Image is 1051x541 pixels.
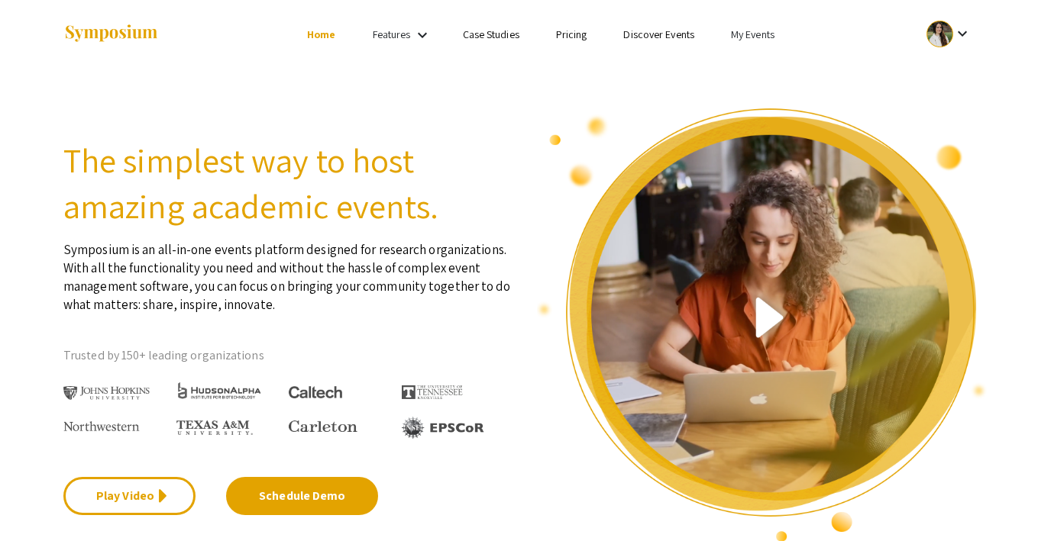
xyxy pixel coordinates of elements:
iframe: Chat [11,472,65,530]
mat-icon: Expand Features list [413,26,432,44]
a: Schedule Demo [226,477,378,515]
h2: The simplest way to host amazing academic events. [63,137,514,229]
img: Johns Hopkins University [63,386,150,401]
a: Play Video [63,477,196,515]
img: Symposium by ForagerOne [63,24,159,44]
a: Features [373,27,411,41]
p: Trusted by 150+ leading organizations [63,344,514,367]
a: Case Studies [463,27,519,41]
a: My Events [731,27,775,41]
p: Symposium is an all-in-one events platform designed for research organizations. With all the func... [63,229,514,314]
mat-icon: Expand account dropdown [953,24,972,43]
img: The University of Tennessee [402,385,463,399]
img: Carleton [289,420,357,433]
img: HudsonAlpha [176,382,263,399]
img: EPSCOR [402,417,486,439]
a: Discover Events [623,27,694,41]
a: Home [307,27,335,41]
img: Northwestern [63,421,140,430]
button: Expand account dropdown [910,17,988,51]
img: Texas A&M University [176,420,253,436]
img: Caltech [289,386,342,399]
a: Pricing [556,27,587,41]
